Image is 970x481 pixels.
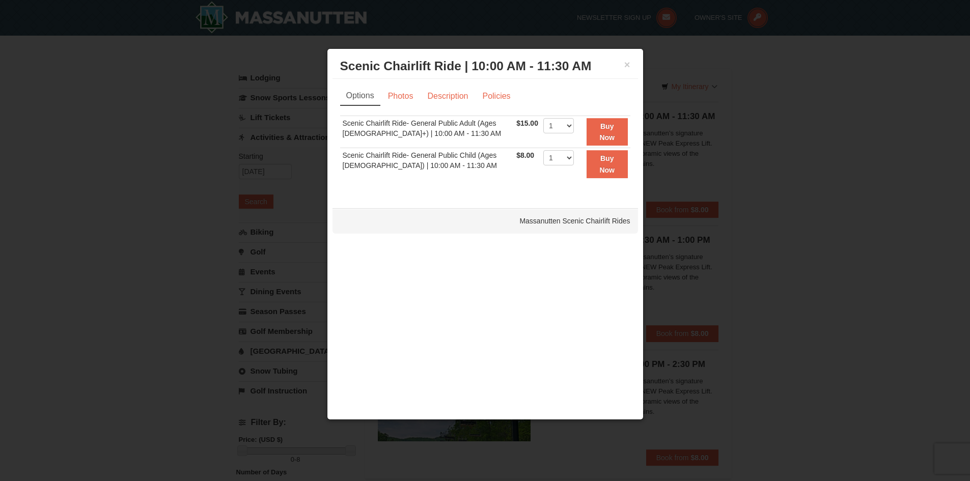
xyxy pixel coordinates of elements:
[624,60,630,70] button: ×
[587,150,628,178] button: Buy Now
[516,151,534,159] span: $8.00
[476,87,517,106] a: Policies
[599,154,615,174] strong: Buy Now
[332,208,638,234] div: Massanutten Scenic Chairlift Rides
[340,59,630,74] h3: Scenic Chairlift Ride | 10:00 AM - 11:30 AM
[516,119,538,127] span: $15.00
[381,87,420,106] a: Photos
[340,116,514,148] td: Scenic Chairlift Ride- General Public Adult (Ages [DEMOGRAPHIC_DATA]+) | 10:00 AM - 11:30 AM
[421,87,475,106] a: Description
[340,87,380,106] a: Options
[340,148,514,180] td: Scenic Chairlift Ride- General Public Child (Ages [DEMOGRAPHIC_DATA]) | 10:00 AM - 11:30 AM
[599,122,615,142] strong: Buy Now
[587,118,628,146] button: Buy Now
